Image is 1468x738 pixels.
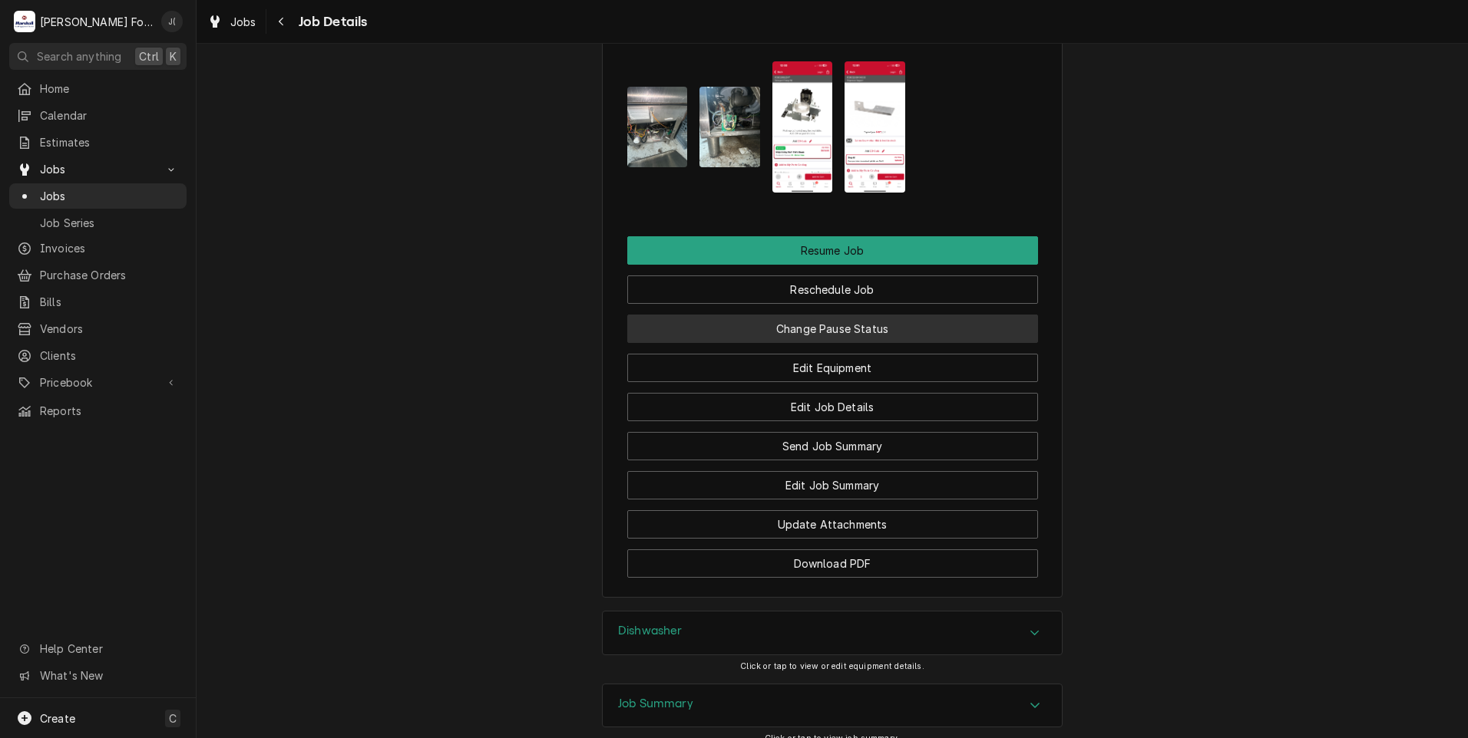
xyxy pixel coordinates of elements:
[9,316,187,341] a: Vendors
[9,103,187,128] a: Calendar
[40,374,156,390] span: Pricebook
[627,304,1038,343] div: Button Group Row
[740,661,924,671] span: Click or tap to view or edit equipment details.
[40,403,179,419] span: Reports
[627,471,1038,499] button: Edit Job Summary
[40,712,75,725] span: Create
[169,710,177,726] span: C
[37,48,121,64] span: Search anything
[40,667,177,684] span: What's New
[845,61,905,193] img: qK4cfEMgSE2enj0D1YPZ
[627,539,1038,578] div: Button Group Row
[230,14,256,30] span: Jobs
[603,684,1062,727] button: Accordion Details Expand Trigger
[40,348,179,364] span: Clients
[201,9,263,35] a: Jobs
[9,183,187,209] a: Jobs
[9,236,187,261] a: Invoices
[40,14,153,30] div: [PERSON_NAME] Food Equipment Service
[618,697,693,711] h3: Job Summary
[9,130,187,155] a: Estimates
[627,421,1038,460] div: Button Group Row
[627,460,1038,499] div: Button Group Row
[603,684,1062,727] div: Accordion Header
[627,432,1038,460] button: Send Job Summary
[627,87,688,167] img: 809Z4LKZQz6X4RXCuyEH
[269,9,294,34] button: Navigate back
[602,684,1063,728] div: Job Summary
[40,188,179,204] span: Jobs
[40,161,156,177] span: Jobs
[618,624,683,638] h3: Dishwasher
[627,275,1038,304] button: Reschedule Job
[9,156,187,182] a: Go to Jobs
[40,215,179,231] span: Job Series
[627,510,1038,539] button: Update Attachments
[9,343,187,368] a: Clients
[40,240,179,256] span: Invoices
[9,262,187,288] a: Purchase Orders
[627,393,1038,421] button: Edit Job Details
[40,321,179,337] span: Vendors
[603,611,1062,654] div: Accordion Header
[40,134,179,150] span: Estimates
[9,210,187,236] a: Job Series
[627,343,1038,382] div: Button Group Row
[699,87,760,167] img: xyoDLeYQ69bpbuq74gmg
[627,236,1038,265] div: Button Group Row
[9,663,187,688] a: Go to What's New
[627,315,1038,343] button: Change Pause Status
[627,236,1038,265] button: Resume Job
[9,76,187,101] a: Home
[602,611,1063,655] div: Dishwasher
[627,499,1038,539] div: Button Group Row
[627,382,1038,421] div: Button Group Row
[9,43,187,70] button: Search anythingCtrlK
[14,11,35,32] div: M
[627,236,1038,578] div: Button Group
[9,636,187,661] a: Go to Help Center
[170,48,177,64] span: K
[40,641,177,657] span: Help Center
[14,11,35,32] div: Marshall Food Equipment Service's Avatar
[772,61,833,193] img: daht8oPRwKMGnpAxhSKf
[9,398,187,423] a: Reports
[627,265,1038,304] div: Button Group Row
[161,11,183,32] div: J(
[161,11,183,32] div: Jeff Debigare (109)'s Avatar
[40,81,179,97] span: Home
[139,48,159,64] span: Ctrl
[627,49,1038,204] span: Attachments
[40,107,179,124] span: Calendar
[40,267,179,283] span: Purchase Orders
[627,35,1038,205] div: Attachments
[627,549,1038,578] button: Download PDF
[627,354,1038,382] button: Edit Equipment
[294,12,368,32] span: Job Details
[603,611,1062,654] button: Accordion Details Expand Trigger
[9,289,187,315] a: Bills
[9,370,187,395] a: Go to Pricebook
[40,294,179,310] span: Bills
